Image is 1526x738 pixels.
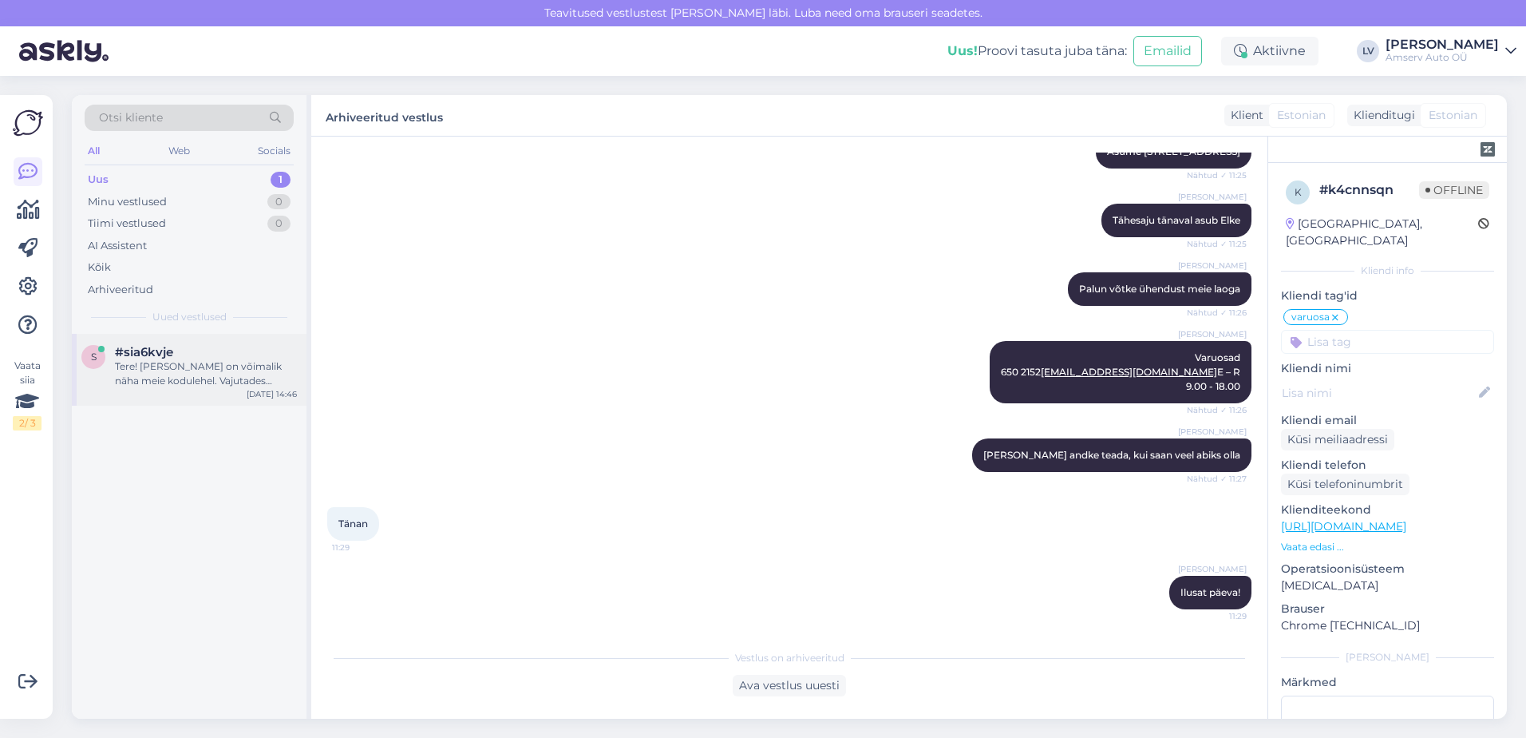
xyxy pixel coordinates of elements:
[1281,457,1494,474] p: Kliendi telefon
[88,194,167,210] div: Minu vestlused
[1386,38,1499,51] div: [PERSON_NAME]
[1281,650,1494,665] div: [PERSON_NAME]
[1281,288,1494,304] p: Kliendi tag'id
[88,260,111,276] div: Kõik
[332,542,392,553] span: 11:29
[1113,214,1240,226] span: Tähesaju tänaval asub Elke
[735,651,844,665] span: Vestlus on arhiveeritud
[115,345,173,359] span: #sia6kvje
[115,359,297,388] div: Tere! [PERSON_NAME] on võimalik näha meie kodulehel. Vajutades kodulehel broneeri hooldus, sisest...
[1187,238,1247,250] span: Nähtud ✓ 11:25
[255,141,294,161] div: Socials
[1386,38,1516,64] a: [PERSON_NAME]Amserv Auto OÜ
[1178,426,1247,438] span: [PERSON_NAME]
[1419,181,1489,199] span: Offline
[267,216,291,232] div: 0
[1281,519,1406,534] a: [URL][DOMAIN_NAME]
[165,141,193,161] div: Web
[1180,586,1240,598] span: Ilusat päeva!
[1001,351,1240,392] span: Varuosad 650 2152 E – R 9.00 - 18.00
[947,42,1127,61] div: Proovi tasuta juba täna:
[1281,577,1494,594] p: [MEDICAL_DATA]
[91,351,97,363] span: s
[733,675,846,696] div: Ava vestlus uuesti
[88,282,153,298] div: Arhiveeritud
[1178,191,1247,203] span: [PERSON_NAME]
[13,359,42,430] div: Vaata siia
[85,141,103,161] div: All
[1281,561,1494,577] p: Operatsioonisüsteem
[1281,474,1409,495] div: Küsi telefoninumbrit
[1281,502,1494,518] p: Klienditeekond
[1187,473,1247,485] span: Nähtud ✓ 11:27
[1281,412,1494,429] p: Kliendi email
[983,449,1240,461] span: [PERSON_NAME] andke teada, kui saan veel abiks olla
[267,194,291,210] div: 0
[1386,51,1499,64] div: Amserv Auto OÜ
[1277,107,1326,124] span: Estonian
[152,310,227,324] span: Uued vestlused
[1187,610,1247,622] span: 11:29
[1178,260,1247,272] span: [PERSON_NAME]
[1281,601,1494,617] p: Brauser
[13,416,42,430] div: 2 / 3
[1295,186,1302,198] span: k
[1291,312,1330,322] span: varuosa
[1281,264,1494,278] div: Kliendi info
[1281,429,1394,450] div: Küsi meiliaadressi
[1178,563,1247,575] span: [PERSON_NAME]
[326,105,443,126] label: Arhiveeritud vestlus
[1187,404,1247,416] span: Nähtud ✓ 11:26
[1041,366,1217,378] a: [EMAIL_ADDRESS][DOMAIN_NAME]
[1079,283,1240,295] span: Palun võtke ühendust meie laoga
[88,216,166,232] div: Tiimi vestlused
[1224,107,1263,124] div: Klient
[88,238,147,254] div: AI Assistent
[1481,142,1495,157] img: zendesk
[1429,107,1477,124] span: Estonian
[247,388,297,400] div: [DATE] 14:46
[271,172,291,188] div: 1
[1187,169,1247,181] span: Nähtud ✓ 11:25
[13,108,43,138] img: Askly Logo
[1357,40,1379,62] div: LV
[1319,181,1419,200] div: # k4cnnsqn
[88,172,109,188] div: Uus
[338,518,368,530] span: Tänan
[99,109,163,126] span: Otsi kliente
[1286,216,1478,249] div: [GEOGRAPHIC_DATA], [GEOGRAPHIC_DATA]
[1281,617,1494,634] p: Chrome [TECHNICAL_ID]
[1281,330,1494,354] input: Lisa tag
[1281,674,1494,691] p: Märkmed
[947,43,978,58] b: Uus!
[1281,360,1494,377] p: Kliendi nimi
[1221,37,1318,65] div: Aktiivne
[1187,307,1247,319] span: Nähtud ✓ 11:26
[1347,107,1415,124] div: Klienditugi
[1281,540,1494,554] p: Vaata edasi ...
[1178,328,1247,340] span: [PERSON_NAME]
[1133,36,1202,66] button: Emailid
[1282,384,1476,402] input: Lisa nimi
